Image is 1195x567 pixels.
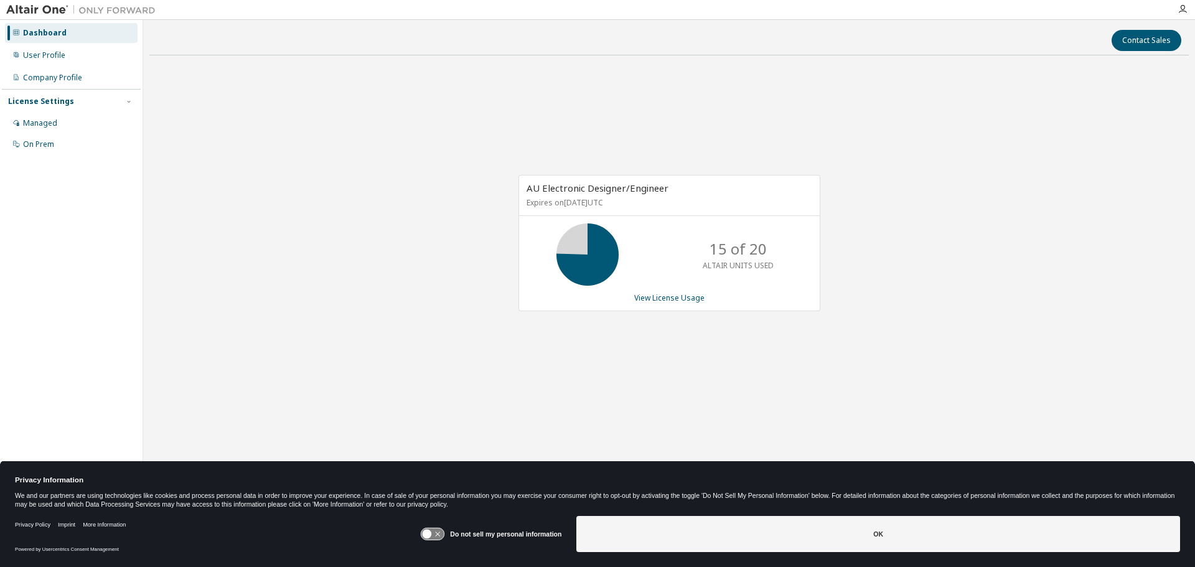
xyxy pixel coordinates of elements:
a: View License Usage [634,293,705,303]
div: Managed [23,118,57,128]
div: On Prem [23,139,54,149]
div: Dashboard [23,28,67,38]
div: User Profile [23,50,65,60]
p: 15 of 20 [710,238,767,260]
p: ALTAIR UNITS USED [703,260,774,271]
p: Expires on [DATE] UTC [527,197,809,208]
img: Altair One [6,4,162,16]
span: AU Electronic Designer/Engineer [527,182,668,194]
div: License Settings [8,96,74,106]
div: Company Profile [23,73,82,83]
button: Contact Sales [1112,30,1181,51]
